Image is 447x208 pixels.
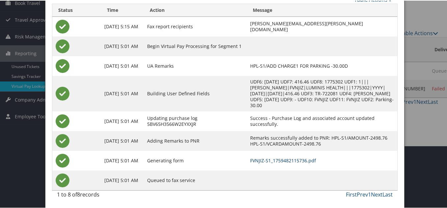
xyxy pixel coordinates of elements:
[144,130,247,150] td: Adding Remarks to PNR
[247,56,398,75] td: HPL-S1/ADD CHARGE1 FOR PARKING -30.00D
[144,150,247,170] td: Generating form
[144,170,247,190] td: Queued to fax service
[101,3,144,16] th: Time: activate to sort column ascending
[247,130,398,150] td: Remarks successfully added to PNR: HPL-S1/AMOUNT-2498.76 HPL-S1/VCARDAMOUNT-2498.76
[52,3,101,16] th: Status: activate to sort column ascending
[144,56,247,75] td: UA Remarks
[144,36,247,56] td: Begin Virtual Pay Processing for Segment 1
[346,190,357,197] a: First
[247,111,398,130] td: Success - Purchase Log and associated account updated successfully.
[250,157,316,163] a: FVNJIZ-S1_1759482115736.pdf
[57,190,134,201] div: 1 to 8 of records
[144,16,247,36] td: Fax report recipients
[101,75,144,111] td: [DATE] 5:01 AM
[382,190,393,197] a: Last
[101,170,144,190] td: [DATE] 5:01 AM
[368,190,371,197] a: 1
[101,16,144,36] td: [DATE] 5:15 AM
[144,75,247,111] td: Building User Defined Fields
[357,190,368,197] a: Prev
[247,75,398,111] td: UDF6: [DATE] UDF7: 416.46 UDF8: 1775302 UDF1: 1|||[PERSON_NAME]|FVNJIZ|LUMINIS HEALTH|||1775302|Y...
[144,3,247,16] th: Action: activate to sort column ascending
[101,36,144,56] td: [DATE] 5:01 AM
[247,16,398,36] td: [PERSON_NAME][EMAIL_ADDRESS][PERSON_NAME][DOMAIN_NAME]
[101,130,144,150] td: [DATE] 5:01 AM
[101,56,144,75] td: [DATE] 5:01 AM
[77,190,80,197] span: 8
[144,111,247,130] td: Updating purchase log 5BV65H3566W2EYXXJR
[247,3,398,16] th: Message: activate to sort column ascending
[371,190,382,197] a: Next
[101,111,144,130] td: [DATE] 5:01 AM
[101,150,144,170] td: [DATE] 5:01 AM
